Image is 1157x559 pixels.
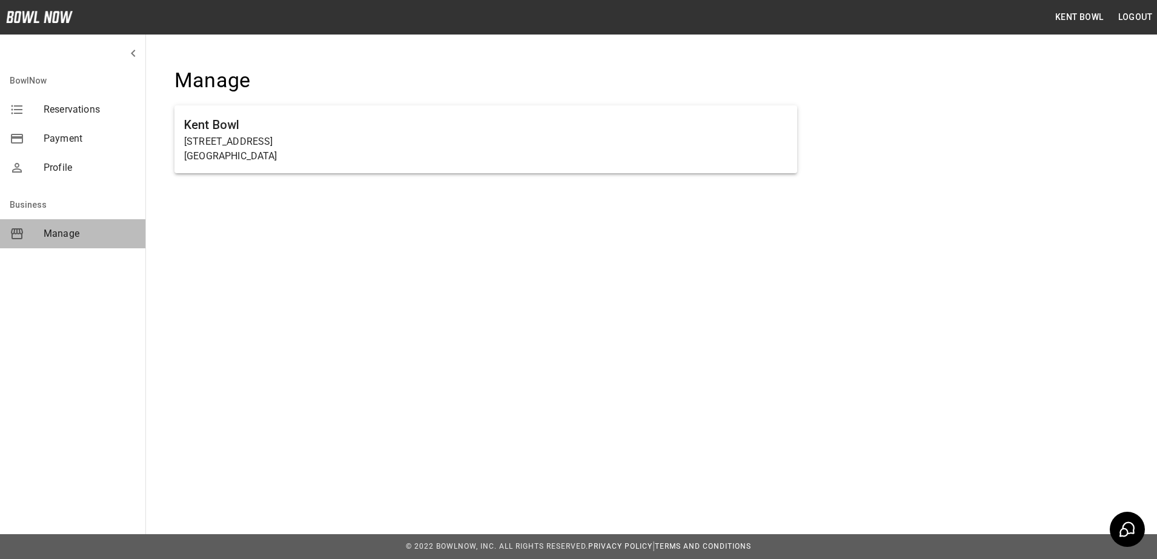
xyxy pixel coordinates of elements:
[6,11,73,23] img: logo
[184,134,787,149] p: [STREET_ADDRESS]
[44,227,136,241] span: Manage
[44,160,136,175] span: Profile
[1113,6,1157,28] button: Logout
[588,542,652,551] a: Privacy Policy
[1050,6,1109,28] button: Kent Bowl
[184,149,787,164] p: [GEOGRAPHIC_DATA]
[174,68,797,93] h4: Manage
[184,115,787,134] h6: Kent Bowl
[655,542,751,551] a: Terms and Conditions
[44,102,136,117] span: Reservations
[44,131,136,146] span: Payment
[406,542,588,551] span: © 2022 BowlNow, Inc. All Rights Reserved.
